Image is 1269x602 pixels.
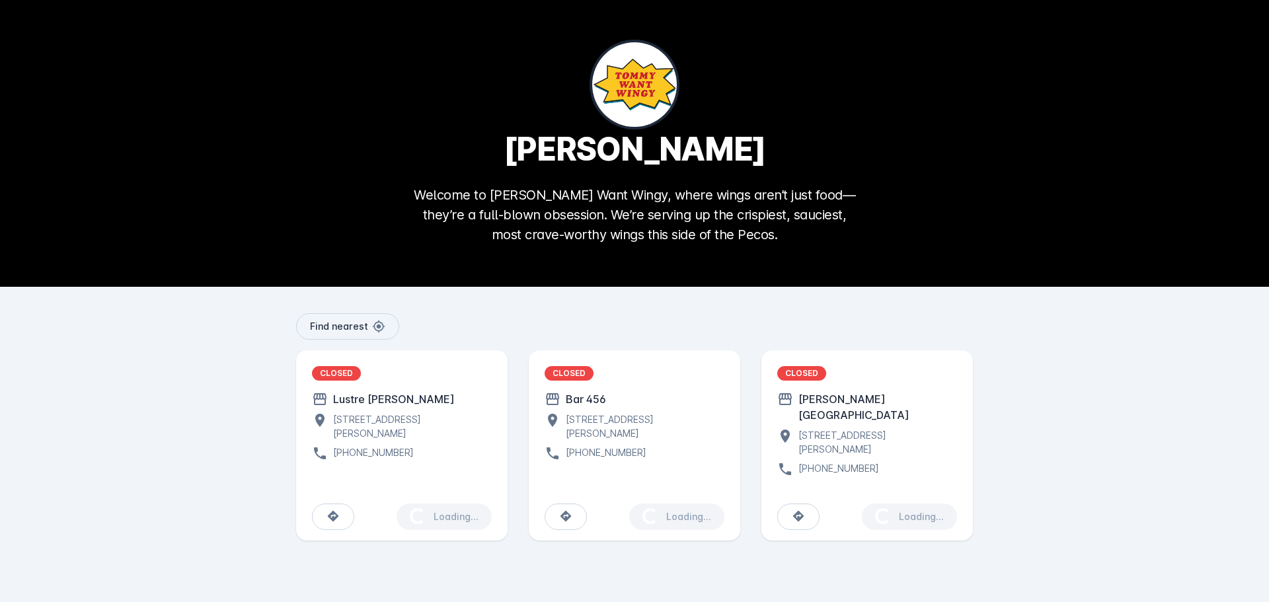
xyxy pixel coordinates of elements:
div: [STREET_ADDRESS][PERSON_NAME] [793,428,957,456]
div: CLOSED [312,366,361,381]
div: Lustre [PERSON_NAME] [328,391,455,407]
div: [PHONE_NUMBER] [560,445,646,461]
div: [PHONE_NUMBER] [793,461,879,477]
div: [PHONE_NUMBER] [328,445,414,461]
div: Bar 456 [560,391,606,407]
div: [PERSON_NAME][GEOGRAPHIC_DATA] [793,391,957,423]
span: Find nearest [310,322,368,331]
div: [STREET_ADDRESS][PERSON_NAME] [328,412,492,440]
div: CLOSED [545,366,594,381]
div: [STREET_ADDRESS][PERSON_NAME] [560,412,724,440]
div: CLOSED [777,366,826,381]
